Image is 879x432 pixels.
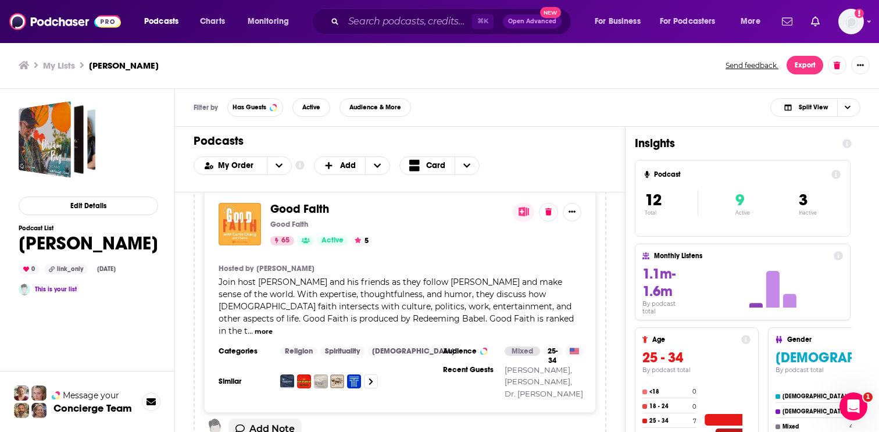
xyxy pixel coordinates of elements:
a: [PERSON_NAME], [505,377,572,386]
a: Charts [192,12,232,31]
span: New [540,7,561,18]
h4: 0 [692,388,696,395]
h1: [PERSON_NAME] [19,232,158,255]
p: Total [645,210,698,216]
span: For Podcasters [660,13,716,30]
div: Search podcasts, credits, & more... [323,8,583,35]
span: 1 [863,392,873,402]
h4: Podcast [654,170,827,178]
button: Show profile menu [838,9,864,34]
span: ... [248,326,253,336]
h1: Podcasts [194,134,597,148]
button: Send feedback. [722,60,782,70]
a: The Disrupters: Faith Changing Culture [297,374,311,388]
button: Show More Button [563,203,581,222]
a: 65 [270,236,294,245]
h3: 25 - 34 [642,349,751,366]
button: Export [787,56,823,74]
button: Active [292,98,330,117]
button: Choose View [770,98,860,117]
button: 5 [351,236,372,245]
p: Good Faith [270,220,308,229]
h4: 18 - 24 [649,403,690,410]
span: Podcasts [144,13,178,30]
a: Show notifications dropdown [806,12,824,31]
button: open menu [732,12,775,31]
span: Logged in as EllaRoseMurphy [838,9,864,34]
button: Show More Button [851,56,870,74]
button: Open AdvancedNew [503,15,562,28]
h2: Choose List sort [194,156,292,175]
h4: 4 [849,423,853,430]
button: + Add [314,156,391,175]
h4: By podcast total [642,300,690,315]
h4: By podcast total [642,366,751,374]
img: Ella Rose Murphy [19,284,30,295]
button: open menu [267,157,291,174]
h3: Filter by [194,103,218,112]
span: 12 [645,190,662,210]
span: Open Advanced [508,19,556,24]
a: Signposts with Russell Moore [280,374,294,388]
h3: Recent Guests [443,365,495,374]
h3: Concierge Team [53,402,132,414]
span: 3 [799,190,807,210]
img: Jules Profile [31,385,47,401]
a: Dr. [PERSON_NAME] [505,389,583,398]
span: Charts [200,13,225,30]
h3: Similar [219,377,271,386]
span: Join host [PERSON_NAME] and his friends as they follow [PERSON_NAME] and make sense of the world.... [219,277,574,336]
a: My Lists [43,60,75,71]
span: 65 [281,235,290,247]
span: Active [302,104,320,110]
button: Has Guests [227,98,283,117]
span: My Order [218,162,258,170]
button: open menu [136,12,194,31]
button: open menu [587,12,655,31]
button: open menu [240,12,304,31]
h4: Mixed [782,423,847,430]
h4: 25 - 34 [649,417,691,424]
button: more [255,327,273,337]
a: [PERSON_NAME], [505,365,572,374]
a: Show additional information [295,160,305,171]
span: 9 [735,190,744,210]
img: Sydney Profile [14,385,29,401]
span: Good Faith [270,202,329,216]
div: 25-34 [543,347,562,356]
a: Ginger Stache [19,101,95,178]
span: ⌘ K [472,14,494,29]
span: Add [340,162,356,170]
img: Barbara Profile [31,403,47,418]
span: 1.1m-1.6m [642,265,676,300]
a: Active [317,236,348,245]
h4: 7 [693,417,696,425]
img: Trinity Forum Conversations [330,374,344,388]
h3: Categories [219,347,271,356]
iframe: Intercom live chat [839,392,867,420]
p: Active [735,210,750,216]
a: Religion [280,347,317,356]
span: Audience & More [349,104,401,110]
input: Search podcasts, credits, & more... [344,12,472,31]
h2: Choose View [399,156,505,175]
a: [DEMOGRAPHIC_DATA] [367,347,459,356]
h4: [DEMOGRAPHIC_DATA] [782,393,848,400]
div: link_only [44,264,88,274]
h4: <18 [649,388,690,395]
a: Truth Over Tribe: Christian Takes on Culture, News & Politics [347,374,361,388]
img: Good Faith [219,203,261,245]
a: Podchaser - Follow, Share and Rate Podcasts [9,10,121,33]
span: For Business [595,13,641,30]
img: The Roys Report [314,374,328,388]
span: Active [321,235,344,247]
button: Audience & More [340,98,411,117]
h4: Age [652,335,737,344]
img: User Profile [838,9,864,34]
span: Message your [63,390,119,401]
